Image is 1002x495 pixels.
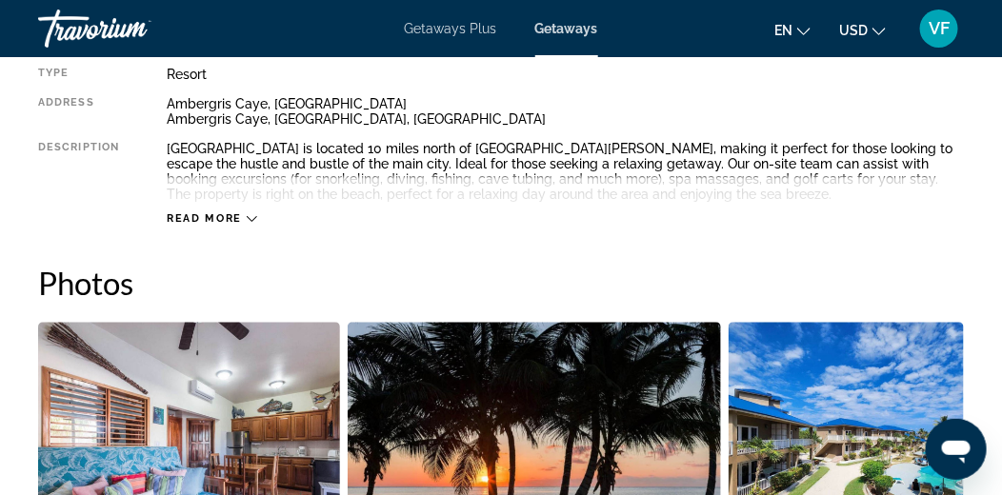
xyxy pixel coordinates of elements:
[167,212,242,225] span: Read more
[535,21,598,36] a: Getaways
[839,16,886,44] button: Change currency
[167,211,257,226] button: Read more
[38,264,964,302] h2: Photos
[38,96,119,127] div: Address
[929,19,950,38] span: VF
[38,4,229,53] a: Travorium
[38,141,119,202] div: Description
[167,96,964,127] div: Ambergris Caye, [GEOGRAPHIC_DATA] Ambergris Caye, [GEOGRAPHIC_DATA], [GEOGRAPHIC_DATA]
[167,67,964,82] div: Resort
[839,23,868,38] span: USD
[926,419,987,480] iframe: Button to launch messaging window
[774,16,811,44] button: Change language
[774,23,792,38] span: en
[38,67,119,82] div: Type
[167,141,964,202] div: [GEOGRAPHIC_DATA] is located 10 miles north of [GEOGRAPHIC_DATA][PERSON_NAME], making it perfect ...
[405,21,497,36] a: Getaways Plus
[914,9,964,49] button: User Menu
